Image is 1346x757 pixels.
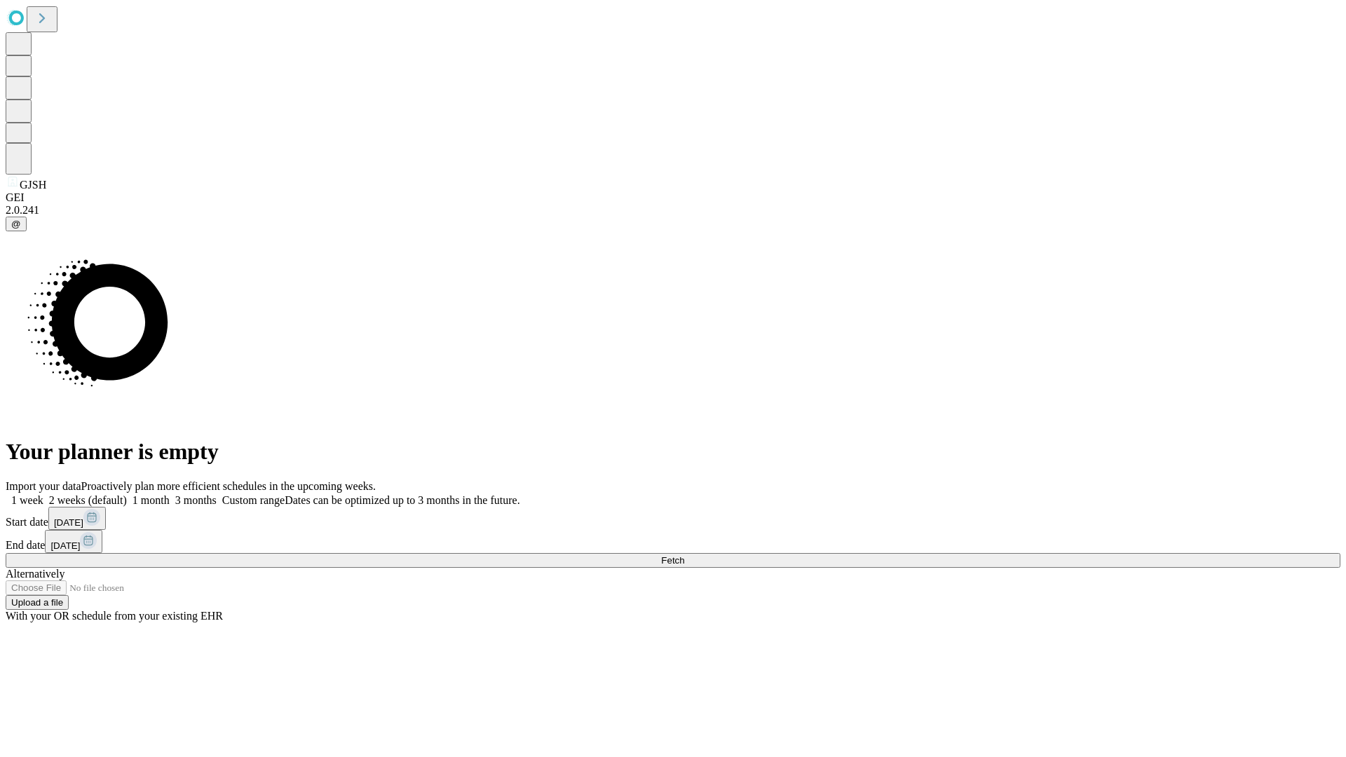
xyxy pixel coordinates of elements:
span: 1 month [132,494,170,506]
button: Fetch [6,553,1340,568]
div: 2.0.241 [6,204,1340,217]
span: [DATE] [50,540,80,551]
span: 3 months [175,494,217,506]
h1: Your planner is empty [6,439,1340,465]
div: GEI [6,191,1340,204]
span: Import your data [6,480,81,492]
button: Upload a file [6,595,69,610]
span: Alternatively [6,568,64,580]
span: Fetch [661,555,684,566]
span: With your OR schedule from your existing EHR [6,610,223,622]
button: @ [6,217,27,231]
span: [DATE] [54,517,83,528]
span: 2 weeks (default) [49,494,127,506]
span: Proactively plan more efficient schedules in the upcoming weeks. [81,480,376,492]
div: End date [6,530,1340,553]
button: [DATE] [45,530,102,553]
span: GJSH [20,179,46,191]
button: [DATE] [48,507,106,530]
div: Start date [6,507,1340,530]
span: Dates can be optimized up to 3 months in the future. [285,494,519,506]
span: Custom range [222,494,285,506]
span: @ [11,219,21,229]
span: 1 week [11,494,43,506]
